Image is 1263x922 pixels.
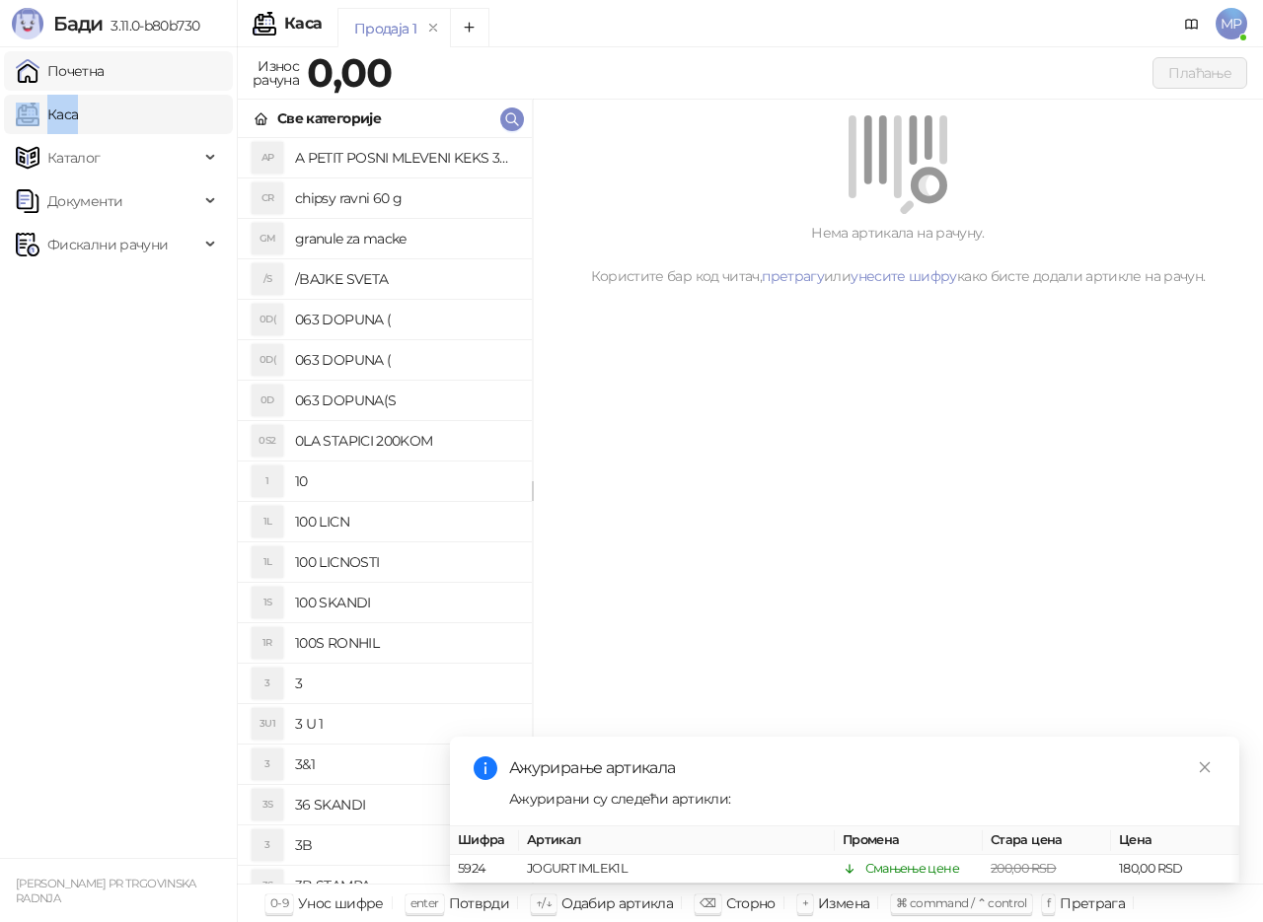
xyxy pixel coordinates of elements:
[307,48,392,97] strong: 0,00
[410,895,439,910] span: enter
[519,826,835,855] th: Артикал
[450,8,489,47] button: Add tab
[252,668,283,699] div: 3
[896,895,1027,910] span: ⌘ command / ⌃ control
[252,789,283,820] div: 3S
[1198,760,1212,774] span: close
[1176,8,1208,39] a: Документација
[252,465,283,497] div: 1
[1060,890,1125,916] div: Претрага
[295,182,516,214] h4: chipsy ravni 60 g
[252,182,283,214] div: CR
[726,890,776,916] div: Сторно
[991,861,1057,876] span: 200,00 RSD
[295,385,516,416] h4: 063 DOPUNA(S
[295,668,516,699] h4: 3
[298,890,384,916] div: Унос шифре
[1194,756,1216,778] a: Close
[295,142,516,174] h4: A PETIT POSNI MLEVENI KEKS 300G
[252,385,283,416] div: 0D
[295,748,516,780] h4: 3&1
[295,344,516,376] h4: 063 DOPUNA (
[1111,826,1239,855] th: Цена
[252,263,283,295] div: /S
[295,506,516,537] h4: 100 LICN
[865,859,959,879] div: Смањење цене
[851,267,957,285] a: унесите шифру
[354,18,416,39] div: Продаја 1
[252,870,283,901] div: 3S
[277,107,381,129] div: Све категорије
[295,870,516,901] h4: 3B STAMPA
[12,8,43,39] img: Logo
[270,895,288,910] span: 0-9
[16,95,78,134] a: Каса
[1111,855,1239,884] td: 180,00 RSD
[700,895,715,910] span: ⌫
[16,877,196,905] small: [PERSON_NAME] PR TRGOVINSKA RADNJA
[252,627,283,659] div: 1R
[818,890,869,916] div: Измена
[1216,8,1247,39] span: MP
[802,895,808,910] span: +
[252,587,283,618] div: 1S
[252,829,283,861] div: 3
[295,829,516,861] h4: 3B
[295,223,516,254] h4: granule za macke
[252,142,283,174] div: AP
[252,304,283,335] div: 0D(
[474,756,497,780] span: info-circle
[450,826,519,855] th: Шифра
[295,465,516,497] h4: 10
[449,890,510,916] div: Потврди
[295,708,516,740] h4: 3 U 1
[47,225,168,264] span: Фискални рачуни
[249,53,303,93] div: Износ рачуна
[53,12,103,35] span: Бади
[284,16,322,32] div: Каса
[295,425,516,457] h4: 0LA STAPICI 200KOM
[983,826,1111,855] th: Стара цена
[295,627,516,659] h4: 100S RONHIL
[519,855,835,884] td: JOGURT IMLEK1L
[252,748,283,780] div: 3
[762,267,824,285] a: претрагу
[252,708,283,740] div: 3U1
[295,546,516,578] h4: 100 LICNOSTI
[16,51,105,91] a: Почетна
[295,263,516,295] h4: /BAJKE SVETA
[47,138,101,177] span: Каталог
[252,344,283,376] div: 0D(
[295,587,516,618] h4: 100 SKANDI
[295,304,516,335] h4: 063 DOPUNA (
[536,895,552,910] span: ↑/↓
[252,425,283,457] div: 0S2
[509,756,1216,780] div: Ажурирање артикала
[252,223,283,254] div: GM
[557,222,1239,287] div: Нема артикала на рачуну. Користите бар код читач, или како бисте додали артикле на рачун.
[1152,57,1247,89] button: Плаћање
[103,17,199,35] span: 3.11.0-b80b730
[561,890,673,916] div: Одабир артикла
[238,138,532,884] div: grid
[47,181,122,221] span: Документи
[420,20,446,36] button: remove
[835,826,983,855] th: Промена
[509,788,1216,810] div: Ажурирани су следећи артикли:
[450,855,519,884] td: 5924
[1047,895,1050,910] span: f
[252,546,283,578] div: 1L
[252,506,283,537] div: 1L
[295,789,516,820] h4: 36 SKANDI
